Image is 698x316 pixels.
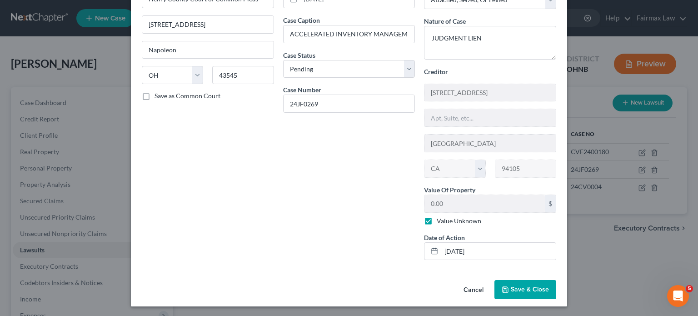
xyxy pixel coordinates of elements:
[142,41,274,59] input: Enter city...
[441,243,556,260] input: MM/DD/YYYY
[142,16,274,33] input: Enter address...
[283,15,320,25] label: Case Caption
[284,95,415,112] input: #
[424,233,465,242] label: Date of Action
[283,85,321,95] label: Case Number
[424,135,556,152] input: Enter city...
[494,280,556,299] button: Save & Close
[424,109,556,126] input: Apt, Suite, etc...
[424,16,466,26] label: Nature of Case
[667,285,689,307] iframe: Intercom live chat
[283,51,315,59] span: Case Status
[424,195,545,212] input: 0.00
[155,91,220,100] label: Save as Common Court
[456,281,491,299] button: Cancel
[545,195,556,212] div: $
[424,185,475,195] label: Value Of Property
[511,286,549,293] span: Save & Close
[686,285,693,292] span: 5
[424,84,556,101] input: Enter address...
[424,68,448,75] span: Creditor
[212,66,274,84] input: Enter zip...
[495,160,556,178] input: Enter zip...
[284,25,415,43] input: --
[437,216,481,226] label: Value Unknown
